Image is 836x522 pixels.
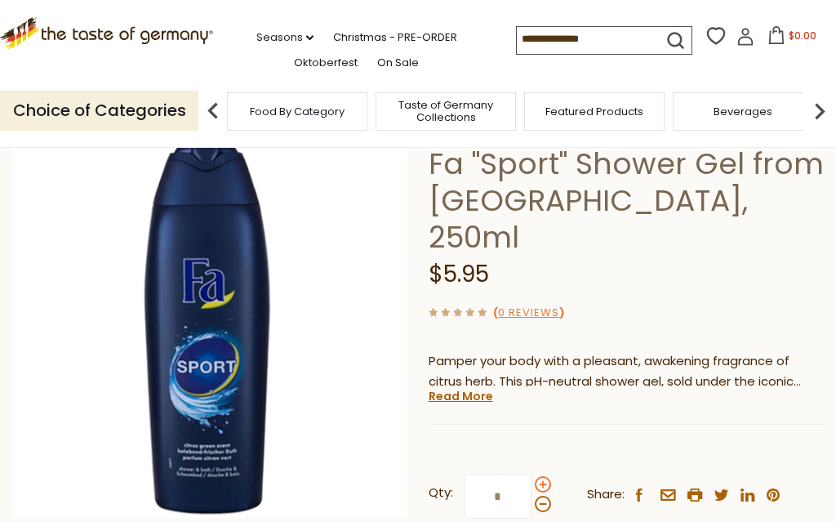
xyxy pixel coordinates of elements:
[256,29,313,47] a: Seasons
[587,484,625,505] span: Share:
[250,105,345,118] a: Food By Category
[498,305,559,322] a: 0 Reviews
[803,95,836,127] img: next arrow
[429,388,493,404] a: Read More
[789,29,816,42] span: $0.00
[465,474,531,519] input: Qty:
[377,54,419,72] a: On Sale
[758,26,827,51] button: $0.00
[545,105,643,118] a: Featured Products
[429,351,824,392] p: Pamper your body with a pleasant, awakening fragrance of citrus herb. This pH-neutral shower gel,...
[294,54,358,72] a: Oktoberfest
[714,105,772,118] a: Beverages
[429,258,489,290] span: $5.95
[429,145,824,256] h1: Fa "Sport" Shower Gel from [GEOGRAPHIC_DATA], 250ml
[380,99,511,123] a: Taste of Germany Collections
[197,95,229,127] img: previous arrow
[493,305,564,320] span: ( )
[429,483,453,503] strong: Qty:
[333,29,457,47] a: Christmas - PRE-ORDER
[12,122,408,518] img: Fa "Sport" Shower Gel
